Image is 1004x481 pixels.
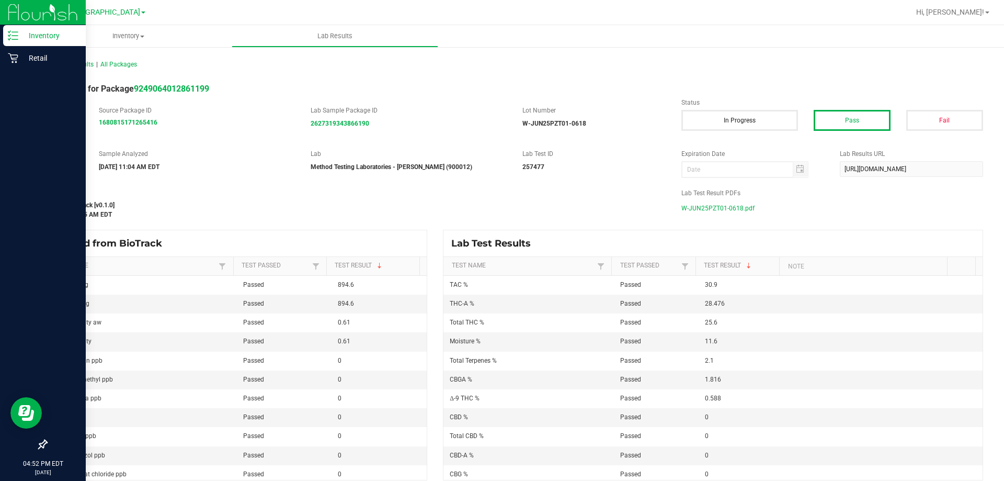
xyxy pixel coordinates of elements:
[18,52,81,64] p: Retail
[450,471,468,478] span: CBG %
[522,120,586,127] strong: W-JUN25PZT01-0618
[8,53,18,63] inline-svg: Retail
[243,319,264,326] span: Passed
[338,432,341,440] span: 0
[620,413,641,421] span: Passed
[96,61,98,68] span: |
[338,338,350,345] span: 0.61
[620,357,641,364] span: Passed
[906,110,983,131] button: Fail
[450,413,468,421] span: CBD %
[450,432,484,440] span: Total CBD %
[451,238,539,249] span: Lab Test Results
[99,119,157,126] a: 1680815171265416
[705,300,725,307] span: 28.476
[522,149,666,159] label: Lab Test ID
[375,262,384,270] span: Sortable
[134,84,209,94] a: 9249064012861199
[232,25,438,47] a: Lab Results
[705,413,709,421] span: 0
[25,31,232,41] span: Inventory
[620,262,679,270] a: Test PassedSortable
[310,260,322,273] a: Filter
[338,413,341,421] span: 0
[18,29,81,42] p: Inventory
[338,281,354,288] span: 894.6
[452,262,595,270] a: Test NameSortable
[216,260,229,273] a: Filter
[704,262,775,270] a: Test ResultSortable
[814,110,891,131] button: Pass
[450,452,474,459] span: CBD-A %
[243,376,264,383] span: Passed
[450,300,474,307] span: THC-A %
[840,149,983,159] label: Lab Results URL
[450,338,481,345] span: Moisture %
[243,300,264,307] span: Passed
[620,338,641,345] span: Passed
[705,395,721,402] span: 0.588
[338,395,341,402] span: 0
[99,106,295,115] label: Source Package ID
[705,432,709,440] span: 0
[705,452,709,459] span: 0
[243,338,264,345] span: Passed
[311,149,507,159] label: Lab
[620,376,641,383] span: Passed
[5,459,81,468] p: 04:52 PM EDT
[450,319,484,326] span: Total THC %
[681,188,983,198] label: Lab Test Result PDFs
[450,376,472,383] span: CBGA %
[681,149,825,159] label: Expiration Date
[745,262,753,270] span: Sortable
[53,471,127,478] span: Chlormequat chloride ppb
[311,106,507,115] label: Lab Sample Package ID
[46,188,666,198] label: Last Modified
[311,120,369,127] a: 2627319343866190
[620,452,641,459] span: Passed
[522,163,544,171] strong: 257477
[303,31,367,41] span: Lab Results
[99,149,295,159] label: Sample Analyzed
[243,452,264,459] span: Passed
[338,319,350,326] span: 0.61
[243,281,264,288] span: Passed
[620,300,641,307] span: Passed
[681,110,798,131] button: In Progress
[705,357,714,364] span: 2.1
[522,106,666,115] label: Lot Number
[705,338,717,345] span: 11.6
[243,357,264,364] span: Passed
[450,395,480,402] span: Δ-9 THC %
[338,471,341,478] span: 0
[620,281,641,288] span: Passed
[99,163,159,171] strong: [DATE] 11:04 AM EDT
[243,413,264,421] span: Passed
[69,8,140,17] span: [GEOGRAPHIC_DATA]
[100,61,137,68] span: All Packages
[681,200,755,216] span: W-JUN25PZT01-0618.pdf
[450,357,497,364] span: Total Terpenes %
[679,260,691,273] a: Filter
[311,163,472,171] strong: Method Testing Laboratories - [PERSON_NAME] (900012)
[10,397,42,429] iframe: Resource center
[25,25,232,47] a: Inventory
[243,395,264,402] span: Passed
[620,471,641,478] span: Passed
[54,262,216,270] a: Test NameSortable
[705,281,717,288] span: 30.9
[338,376,341,383] span: 0
[620,432,641,440] span: Passed
[779,257,947,276] th: Note
[338,452,341,459] span: 0
[338,357,341,364] span: 0
[595,260,607,273] a: Filter
[450,281,468,288] span: TAC %
[620,395,641,402] span: Passed
[46,84,209,94] span: Lab Result for Package
[705,376,721,383] span: 1.816
[338,300,354,307] span: 894.6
